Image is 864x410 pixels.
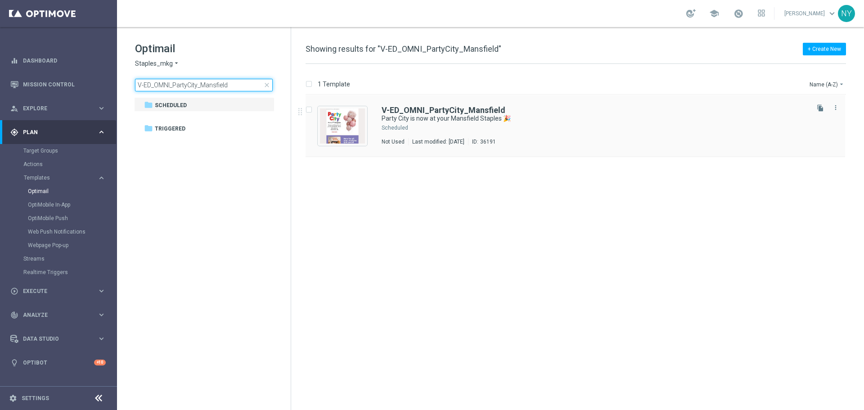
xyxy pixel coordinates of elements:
div: Templates [23,171,116,252]
button: Staples_mkg arrow_drop_down [135,59,180,68]
button: Templates keyboard_arrow_right [23,174,106,181]
i: person_search [10,104,18,113]
i: folder [144,124,153,133]
i: gps_fixed [10,128,18,136]
a: Party City is now at your Mansfield Staples 🎉 [382,114,787,123]
a: OptiMobile Push [28,215,94,222]
a: V-ED_OMNI_PartyCity_Mansfield [382,106,505,114]
div: Analyze [10,311,97,319]
button: play_circle_outline Execute keyboard_arrow_right [10,288,106,295]
i: keyboard_arrow_right [97,174,106,182]
div: Party City is now at your Mansfield Staples 🎉 [382,114,807,123]
div: 36191 [480,138,496,145]
span: close [263,81,270,89]
div: ID: [468,138,496,145]
div: Actions [23,158,116,171]
i: more_vert [832,104,839,111]
span: school [709,9,719,18]
i: lightbulb [10,359,18,367]
a: Actions [23,161,94,168]
span: Staples_mkg [135,59,173,68]
a: Mission Control [23,72,106,96]
i: keyboard_arrow_right [97,311,106,319]
a: Settings [22,396,49,401]
div: +10 [94,360,106,365]
div: Web Push Notifications [28,225,116,239]
button: Name (A-Z)arrow_drop_down [809,79,846,90]
i: play_circle_outline [10,287,18,295]
a: Dashboard [23,49,106,72]
div: Templates [24,175,97,180]
div: Mission Control [10,72,106,96]
div: Last modified: [DATE] [409,138,468,145]
i: keyboard_arrow_right [97,128,106,136]
a: Realtime Triggers [23,269,94,276]
a: Webpage Pop-up [28,242,94,249]
div: Optibot [10,351,106,374]
div: NY [838,5,855,22]
span: keyboard_arrow_down [827,9,837,18]
i: keyboard_arrow_right [97,287,106,295]
div: Target Groups [23,144,116,158]
a: Target Groups [23,147,94,154]
button: + Create New [803,43,846,55]
button: Mission Control [10,81,106,88]
button: gps_fixed Plan keyboard_arrow_right [10,129,106,136]
a: OptiMobile In-App [28,201,94,208]
input: Search Template [135,79,273,91]
span: Analyze [23,312,97,318]
div: Explore [10,104,97,113]
button: track_changes Analyze keyboard_arrow_right [10,311,106,319]
a: Web Push Notifications [28,228,94,235]
i: keyboard_arrow_right [97,104,106,113]
i: keyboard_arrow_right [97,334,106,343]
i: folder [144,100,153,109]
i: equalizer [10,57,18,65]
div: Not Used [382,138,405,145]
button: Data Studio keyboard_arrow_right [10,335,106,342]
i: arrow_drop_down [838,81,845,88]
i: arrow_drop_down [173,59,180,68]
div: Press SPACE to select this row. [297,95,862,157]
a: Streams [23,255,94,262]
b: V-ED_OMNI_PartyCity_Mansfield [382,105,505,115]
a: [PERSON_NAME]keyboard_arrow_down [783,7,838,20]
button: lightbulb Optibot +10 [10,359,106,366]
img: 36191.jpeg [320,108,365,144]
div: Scheduled [382,124,408,131]
div: Realtime Triggers [23,266,116,279]
div: Execute [10,287,97,295]
i: file_copy [817,104,824,112]
i: track_changes [10,311,18,319]
div: Optimail [28,185,116,198]
div: Scheduled [409,124,807,131]
div: OptiMobile Push [28,212,116,225]
button: more_vert [831,102,840,113]
div: Data Studio [10,335,97,343]
p: 1 Template [318,80,350,88]
a: Optimail [28,188,94,195]
div: Streams [23,252,116,266]
button: equalizer Dashboard [10,57,106,64]
div: Webpage Pop-up [28,239,116,252]
h1: Optimail [135,41,273,56]
span: Scheduled [155,101,187,109]
span: Execute [23,288,97,294]
i: settings [9,394,17,402]
div: OptiMobile In-App [28,198,116,212]
button: person_search Explore keyboard_arrow_right [10,105,106,112]
span: Templates [24,175,88,180]
button: file_copy [814,102,826,114]
span: Data Studio [23,336,97,342]
span: Triggered [155,125,185,133]
div: Plan [10,128,97,136]
span: Explore [23,106,97,111]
